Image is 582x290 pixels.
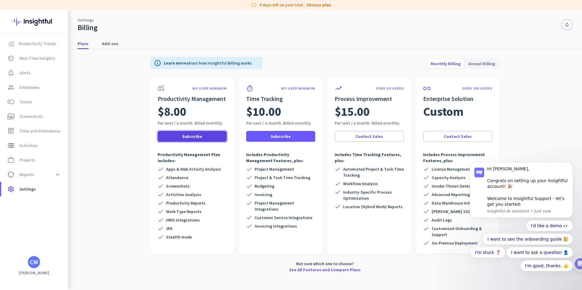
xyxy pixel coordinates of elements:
[306,2,331,8] a: Choose plan
[271,133,291,139] span: Subscribe
[423,183,429,189] i: check
[166,192,201,198] span: Activities Analysis
[432,217,452,223] span: Audit Logs
[246,95,315,103] h2: Time Tracking
[7,69,15,76] i: notification_important
[6,80,22,86] p: 4 steps
[158,175,164,181] i: check
[246,131,315,142] button: Subscribe
[246,223,252,229] i: check
[423,85,430,92] i: all_inclusive
[462,86,492,91] p: OVER 100 USERS
[52,169,63,180] button: expand_more
[19,69,31,76] span: Alerts
[23,115,105,141] div: It's time to add your employees! This is crucial since Insightful will start collecting their act...
[23,105,103,112] div: Add employees
[19,55,55,62] span: Real-Time Insights
[166,166,221,172] span: Apps & Web Activity Analysis
[8,23,113,45] div: 🎊 Welcome to Insightful! 🎊
[154,59,161,67] i: info
[7,185,15,193] i: settings
[19,127,60,135] span: Time and Attendance
[1,138,68,153] a: storageActivities
[1,109,68,124] a: perm_mediaScreenshots
[255,192,272,198] span: Invoicing
[158,120,227,126] div: Per seat / a month. Billed monthly.
[255,166,294,172] span: Project Management
[7,156,15,164] i: work_outline
[335,131,404,142] button: Contact Sales
[192,86,227,91] p: NO USER MINIMUM
[335,120,404,126] div: Per seat / a month. Billed monthly.
[423,131,492,142] button: Contact Sales
[23,175,103,187] div: Initial tracking settings and how to edit them
[376,86,404,91] p: OVER 50 USERS
[335,103,370,120] span: $15.00
[461,102,582,287] iframe: Intercom notifications message
[158,234,164,240] i: check
[158,95,227,103] h2: Productivity Management
[335,85,342,92] i: trending_up
[335,166,341,172] i: check
[423,192,429,198] i: check
[164,60,252,66] p: about how Insightful Billing works
[7,127,15,135] i: event_note
[166,175,188,181] span: Attendance
[22,63,31,73] img: Profile image for Tamara
[255,223,297,229] span: Invoicing Integrations
[158,166,164,172] i: check
[19,40,56,47] span: Productivity Trends
[158,131,227,142] button: Subscribe
[343,204,403,210] span: Location (Hybrid Work) Reports
[1,167,68,182] a: data_usageReportsexpand_more
[246,215,252,221] i: check
[423,166,429,172] i: check
[91,189,121,213] button: Tasks
[432,166,472,172] span: License Management
[11,103,110,113] div: 1Add employees
[8,41,14,46] img: menu-item
[246,85,253,92] i: timer
[1,36,68,51] a: menu-itemProductivity Trends
[281,86,315,91] p: NO USER MINIMUM
[1,80,68,95] a: groupEmployees
[246,166,252,172] i: check
[432,192,470,198] span: Advanced Reporting
[12,10,56,33] img: Insightful logo
[335,152,404,164] p: Includes Time Tracking Features, plus:
[19,142,38,149] span: Activities
[19,185,36,193] span: Settings
[71,204,81,208] span: Help
[423,95,492,103] h2: Enterprise Solution
[158,183,164,189] i: check
[9,204,21,208] span: Home
[1,51,68,65] a: av_timerReal-Time Insights
[7,171,15,178] i: data_usage
[182,133,202,139] span: Subscribe
[52,3,71,13] h1: Tasks
[423,217,429,223] i: check
[158,152,227,164] p: Productivity Management Plan includes:
[432,183,478,189] span: Insider Threat Detection
[166,200,206,206] span: Productivity Reports
[1,65,68,80] a: notification_importantAlerts
[255,200,315,212] span: Project Management Integrations
[1,182,68,196] a: settingsSettings
[102,41,119,47] span: Add-ons
[255,215,313,221] span: Customer Service Integrations
[335,204,341,210] i: check
[255,183,274,189] span: Budgeting
[19,156,35,164] span: Projects
[106,2,117,13] div: Close
[78,23,98,32] div: Billing
[423,208,429,215] i: check
[423,152,492,164] p: Includes Process Improvement Features, plus:
[158,225,164,232] i: check
[246,200,252,206] i: check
